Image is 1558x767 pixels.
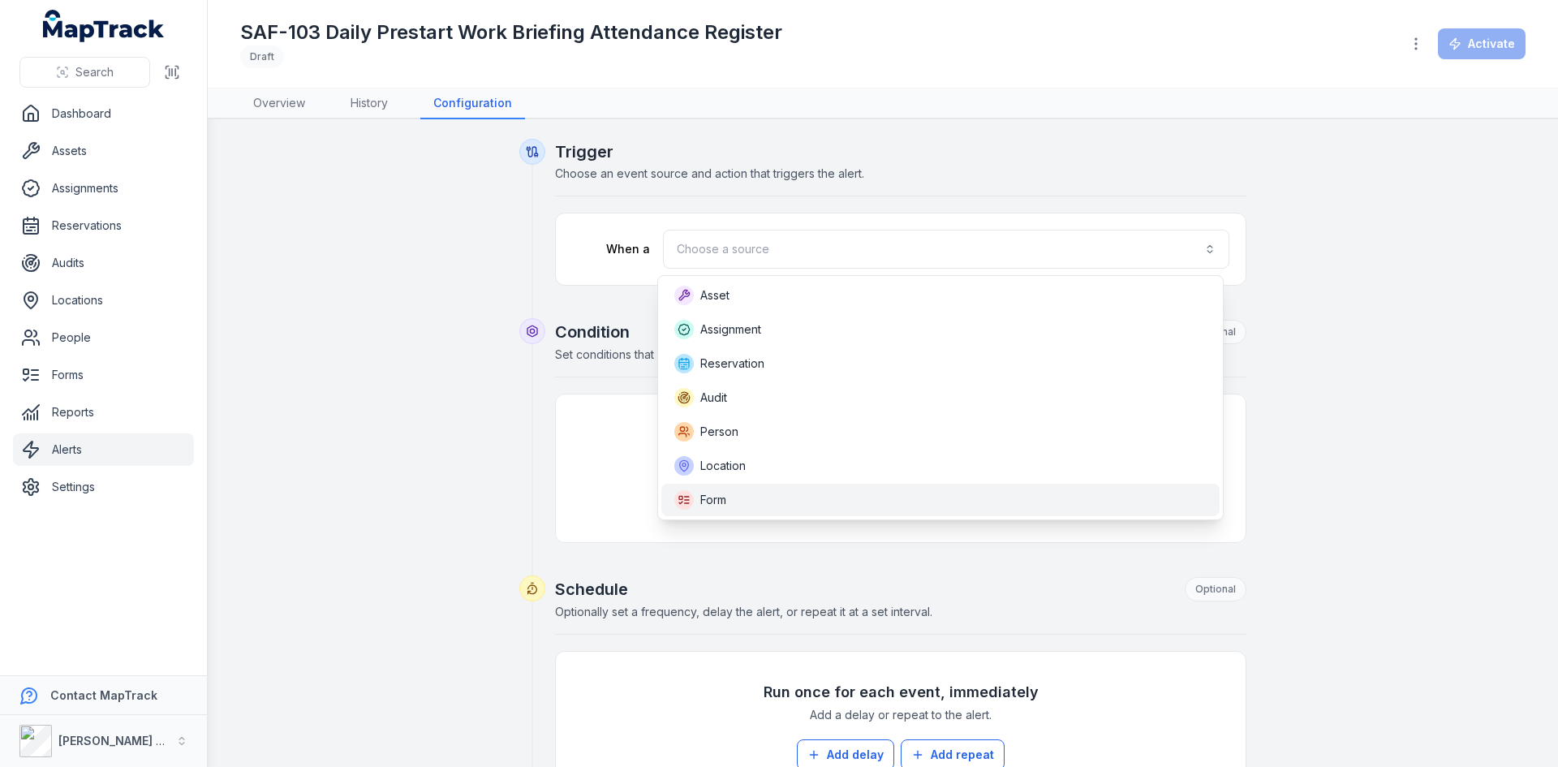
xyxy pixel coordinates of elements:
[700,390,727,406] span: Audit
[700,492,726,508] span: Form
[700,424,738,440] span: Person
[700,355,764,372] span: Reservation
[663,230,1229,269] button: Choose a source
[700,458,746,474] span: Location
[700,321,761,338] span: Assignment
[657,275,1224,520] div: Choose a source
[700,287,730,304] span: Asset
